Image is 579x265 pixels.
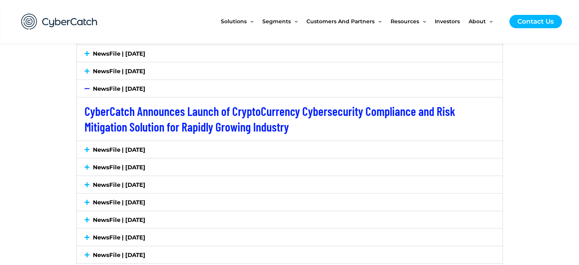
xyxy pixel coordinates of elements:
span: About [469,5,486,37]
a: NewsFile | [DATE] [93,50,145,57]
span: Menu Toggle [247,5,254,37]
a: NewsFile | [DATE] [93,146,145,153]
span: Resources [391,5,419,37]
a: NewsFile | [DATE] [93,251,145,258]
a: Investors [435,5,469,37]
img: CyberCatch [14,6,105,37]
span: Menu Toggle [486,5,493,37]
div: NewsFile | [DATE] [77,211,502,228]
a: NewsFile | [DATE] [93,67,145,74]
div: NewsFile | [DATE] [77,176,502,193]
nav: Site Navigation: New Main Menu [221,5,502,37]
span: Menu Toggle [419,5,426,37]
span: Menu Toggle [375,5,381,37]
img: website_grey.svg [12,20,18,26]
div: Domain Overview [29,45,68,50]
a: NewsFile | [DATE] [93,181,145,188]
div: Domain: [DOMAIN_NAME] [20,20,84,26]
a: NewsFile | [DATE] [93,163,145,170]
a: CyberCatch Announces Launch of CryptoCurrency Cybersecurity Compliance and Risk Mitigation Soluti... [85,103,455,134]
span: Customers and Partners [306,5,375,37]
span: Segments [262,5,291,37]
span: Investors [435,5,460,37]
img: logo_orange.svg [12,12,18,18]
a: Contact Us [509,15,562,28]
span: Solutions [221,5,247,37]
div: Keywords by Traffic [84,45,128,50]
div: NewsFile | [DATE] [77,97,502,140]
div: NewsFile | [DATE] [77,141,502,158]
div: v 4.0.25 [21,12,37,18]
div: NewsFile | [DATE] [77,62,502,79]
div: NewsFile | [DATE] [77,246,502,263]
a: NewsFile | [DATE] [93,233,145,241]
div: NewsFile | [DATE] [77,193,502,210]
div: NewsFile | [DATE] [77,80,502,97]
div: NewsFile | [DATE] [77,158,502,175]
a: NewsFile | [DATE] [93,85,145,92]
a: NewsFile | [DATE] [93,216,145,223]
img: tab_keywords_by_traffic_grey.svg [76,44,82,50]
span: Menu Toggle [291,5,298,37]
div: NewsFile | [DATE] [77,228,502,246]
a: NewsFile | [DATE] [93,198,145,206]
div: NewsFile | [DATE] [77,45,502,62]
img: tab_domain_overview_orange.svg [21,44,27,50]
